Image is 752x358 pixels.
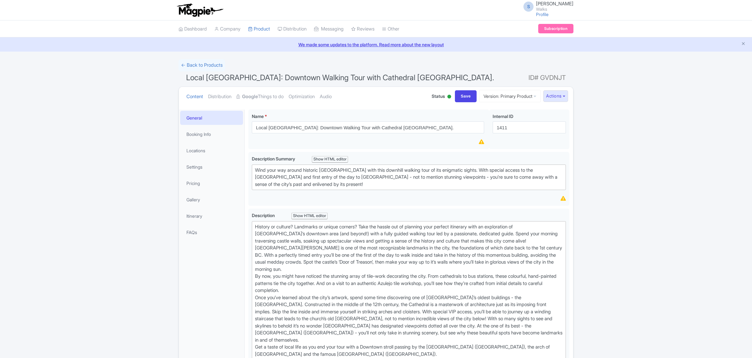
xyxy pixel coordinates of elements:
[278,20,307,38] a: Distribution
[180,193,243,207] a: Gallery
[289,87,315,107] a: Optimization
[312,156,348,163] div: Show HTML editor
[180,176,243,190] a: Pricing
[4,41,748,48] a: We made some updates to the platform. Read more about the new layout
[214,20,241,38] a: Company
[242,93,258,100] strong: Google
[523,2,534,12] span: S
[455,90,477,102] input: Save
[536,7,573,11] small: Walks
[536,12,549,17] a: Profile
[538,24,573,33] a: Subscription
[186,73,494,82] span: Local [GEOGRAPHIC_DATA]: Downtown Walking Tour with Cathedral [GEOGRAPHIC_DATA].
[479,90,541,102] a: Version: Primary Product
[180,143,243,158] a: Locations
[291,213,328,219] div: Show HTML editor
[536,1,573,7] span: [PERSON_NAME]
[252,156,296,161] span: Description Summary
[351,20,374,38] a: Reviews
[252,114,264,119] span: Name
[252,213,276,218] span: Description
[314,20,344,38] a: Messaging
[208,87,231,107] a: Distribution
[248,20,270,38] a: Product
[741,41,746,48] button: Close announcement
[543,90,568,102] button: Actions
[236,87,284,107] a: GoogleThings to do
[179,59,225,71] a: ← Back to Products
[180,111,243,125] a: General
[382,20,399,38] a: Other
[432,93,445,99] span: Status
[255,167,563,188] div: Wind your way around historic [GEOGRAPHIC_DATA] with this downhill walking tour of its enigmatic ...
[493,114,513,119] span: Internal ID
[180,225,243,239] a: FAQs
[180,160,243,174] a: Settings
[186,87,203,107] a: Content
[520,1,573,11] a: S [PERSON_NAME] Walks
[175,3,224,17] img: logo-ab69f6fb50320c5b225c76a69d11143b.png
[179,20,207,38] a: Dashboard
[446,92,452,102] div: Active
[180,209,243,223] a: Itinerary
[528,71,566,84] span: ID# GVDNJT
[180,127,243,141] a: Booking Info
[320,87,332,107] a: Audio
